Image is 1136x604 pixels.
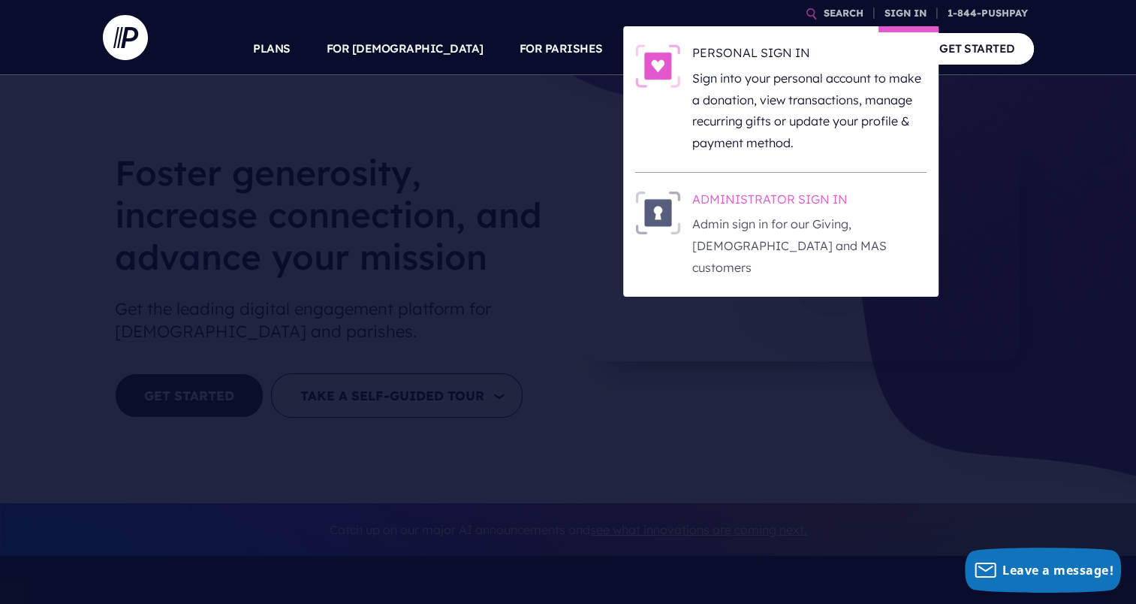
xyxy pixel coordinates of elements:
[921,33,1034,64] a: GET STARTED
[635,44,927,154] a: PERSONAL SIGN IN - Illustration PERSONAL SIGN IN Sign into your personal account to make a donati...
[253,23,291,75] a: PLANS
[635,191,927,279] a: ADMINISTRATOR SIGN IN - Illustration ADMINISTRATOR SIGN IN Admin sign in for our Giving, [DEMOGRA...
[639,23,706,75] a: SOLUTIONS
[635,44,680,88] img: PERSONAL SIGN IN - Illustration
[830,23,885,75] a: COMPANY
[692,44,927,67] h6: PERSONAL SIGN IN
[692,213,927,278] p: Admin sign in for our Giving, [DEMOGRAPHIC_DATA] and MAS customers
[635,191,680,234] img: ADMINISTRATOR SIGN IN - Illustration
[965,548,1121,593] button: Leave a message!
[327,23,484,75] a: FOR [DEMOGRAPHIC_DATA]
[692,68,927,154] p: Sign into your personal account to make a donation, view transactions, manage recurring gifts or ...
[741,23,794,75] a: EXPLORE
[520,23,603,75] a: FOR PARISHES
[692,191,927,213] h6: ADMINISTRATOR SIGN IN
[1002,562,1113,578] span: Leave a message!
